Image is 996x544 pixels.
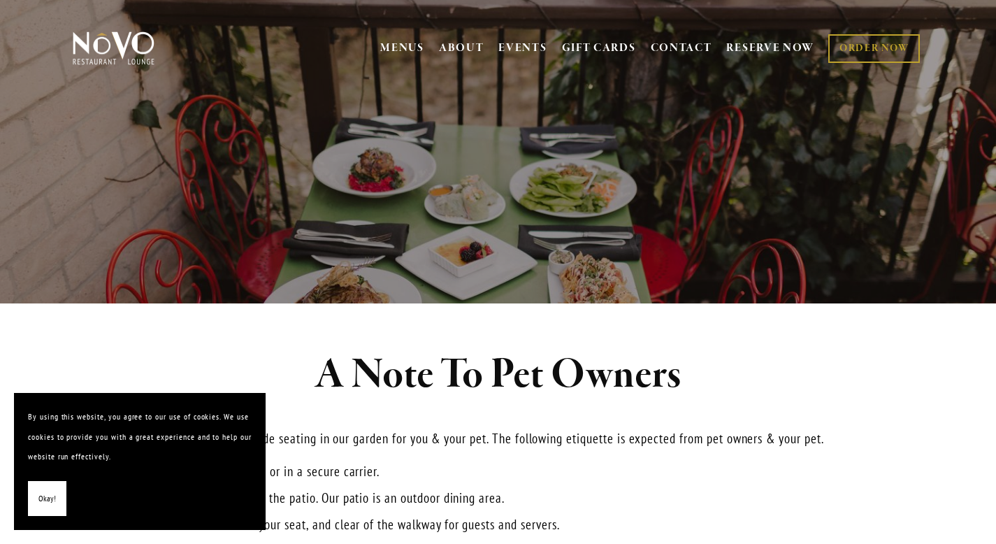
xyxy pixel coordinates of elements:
[651,35,712,62] a: CONTACT
[28,407,252,467] p: By using this website, you agree to our use of cookies. We use cookies to provide you with a grea...
[498,41,547,55] a: EVENTS
[96,352,901,398] h1: A Note To Pet Owners
[828,34,920,63] a: ORDER NOW
[124,461,901,482] p: Your pet must be on a leash or in a secure carrier.
[28,481,66,517] button: Okay!
[726,35,814,62] a: RESERVE NOW
[70,31,157,66] img: Novo Restaurant &amp; Lounge
[38,489,56,509] span: Okay!
[14,393,266,530] section: Cookie banner
[439,41,484,55] a: ABOUT
[124,488,901,508] p: Pets may not be relieved on the patio. Our patio is an outdoor dining area.
[562,35,636,62] a: GIFT CARDS
[124,515,901,535] p: Pets must remain close to your seat, and clear of the walkway for guests and servers.
[96,429,901,449] p: We are happy to be able to provide seating in our garden for you & your pet. The following etique...
[380,41,424,55] a: MENUS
